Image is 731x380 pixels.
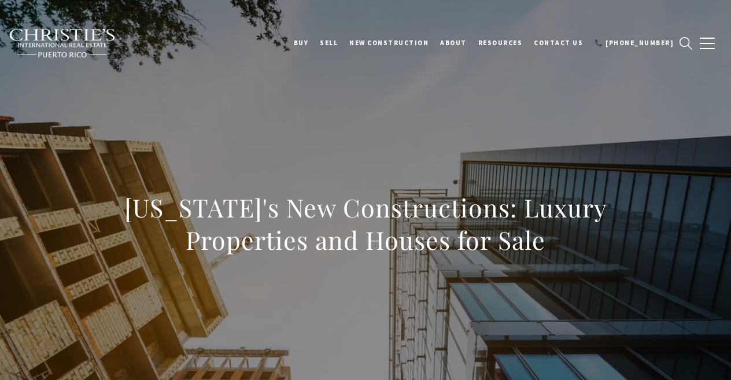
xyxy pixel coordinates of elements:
[349,39,429,47] span: New Construction
[110,191,621,256] h1: [US_STATE]'s New Constructions: Luxury Properties and Houses for Sale
[434,28,472,57] a: About
[595,39,674,47] span: 📞 [PHONE_NUMBER]
[314,28,344,57] a: SELL
[9,28,116,58] img: Christie's International Real Estate black text logo
[344,28,434,57] a: New Construction
[589,28,680,57] a: 📞 [PHONE_NUMBER]
[534,39,583,47] span: Contact Us
[288,28,315,57] a: BUY
[472,28,529,57] a: Resources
